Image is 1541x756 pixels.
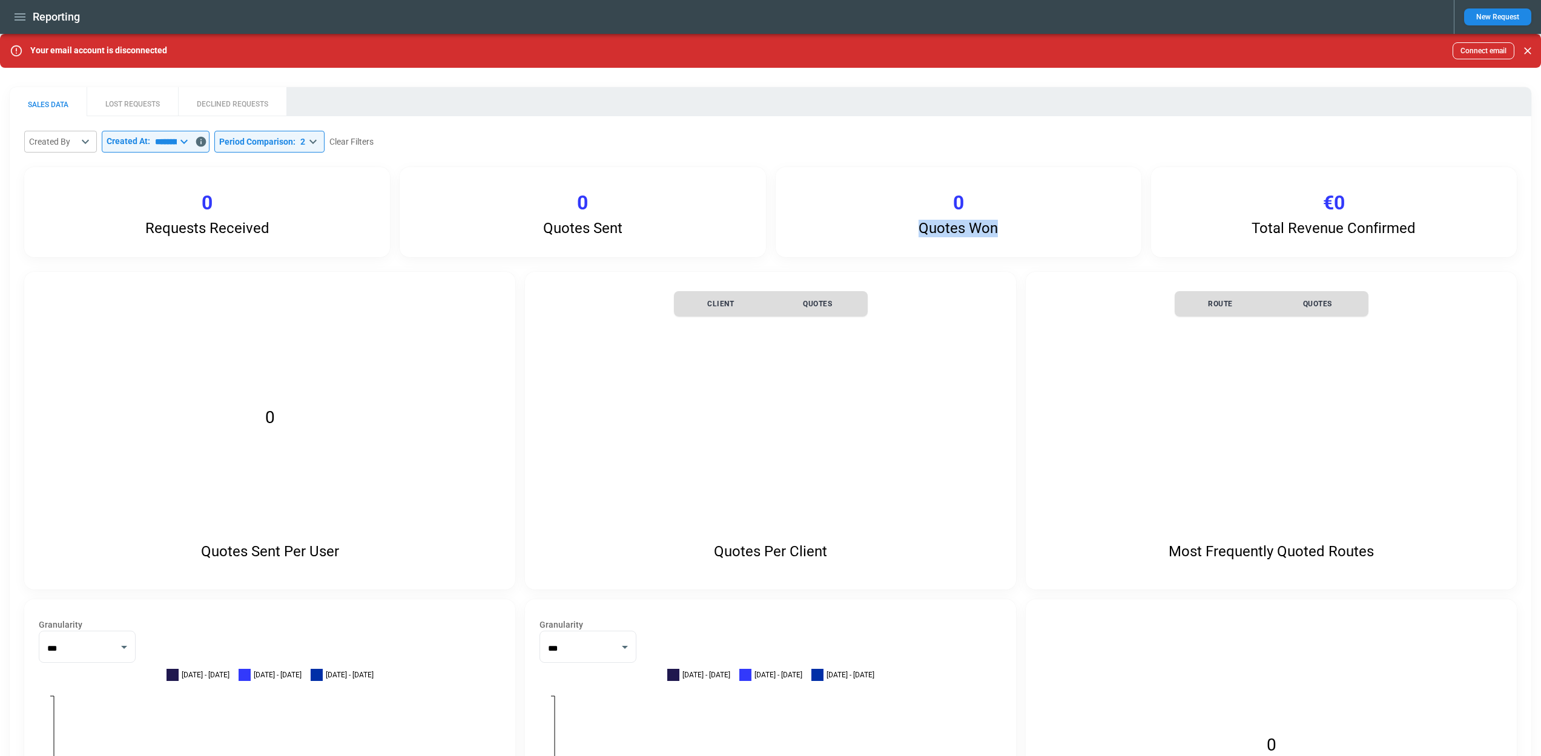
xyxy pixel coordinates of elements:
[201,543,339,560] p: Quotes Sent Per User
[39,619,501,631] label: Granularity
[1267,291,1368,317] th: Quotes
[540,619,1001,631] label: Granularity
[1464,8,1531,25] button: New Request
[29,136,78,148] div: Created By
[1175,291,1368,317] table: simple table
[1252,220,1416,237] p: Total Revenue Confirmed
[202,191,213,215] p: 0
[577,191,588,215] p: 0
[219,136,305,148] div: Period Comparison :
[195,136,207,148] svg: Data includes activity through 10/08/25 (end of day UTC)
[754,672,802,679] span: [DATE] - [DATE]
[714,543,827,560] p: Quotes Per Client
[1453,42,1514,59] button: Connect email
[30,45,167,56] p: Your email account is disconnected
[1169,543,1374,560] p: Most Frequently Quoted Routes
[107,136,150,146] p: Created At:
[254,672,302,679] span: [DATE] - [DATE]
[768,291,867,317] th: Quotes
[182,672,229,679] span: [DATE] - [DATE]
[178,87,286,116] button: DECLINED REQUESTS
[300,136,305,148] div: 2
[953,191,964,215] p: 0
[1267,735,1276,755] text: 0
[674,291,768,317] th: Client
[145,220,269,237] p: Requests Received
[1323,191,1345,215] p: €0
[1175,291,1267,317] th: Route
[543,220,622,237] p: Quotes Sent
[1519,42,1536,59] button: Close
[10,87,87,116] button: SALES DATA
[1519,38,1536,64] div: dismiss
[87,87,178,116] button: LOST REQUESTS
[33,10,80,24] h1: Reporting
[326,672,374,679] span: [DATE] - [DATE]
[682,672,730,679] span: [DATE] - [DATE]
[827,672,874,679] span: [DATE] - [DATE]
[674,291,868,317] table: simple table
[919,220,998,237] p: Quotes Won
[329,134,374,150] button: Clear Filters
[265,407,275,427] text: 0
